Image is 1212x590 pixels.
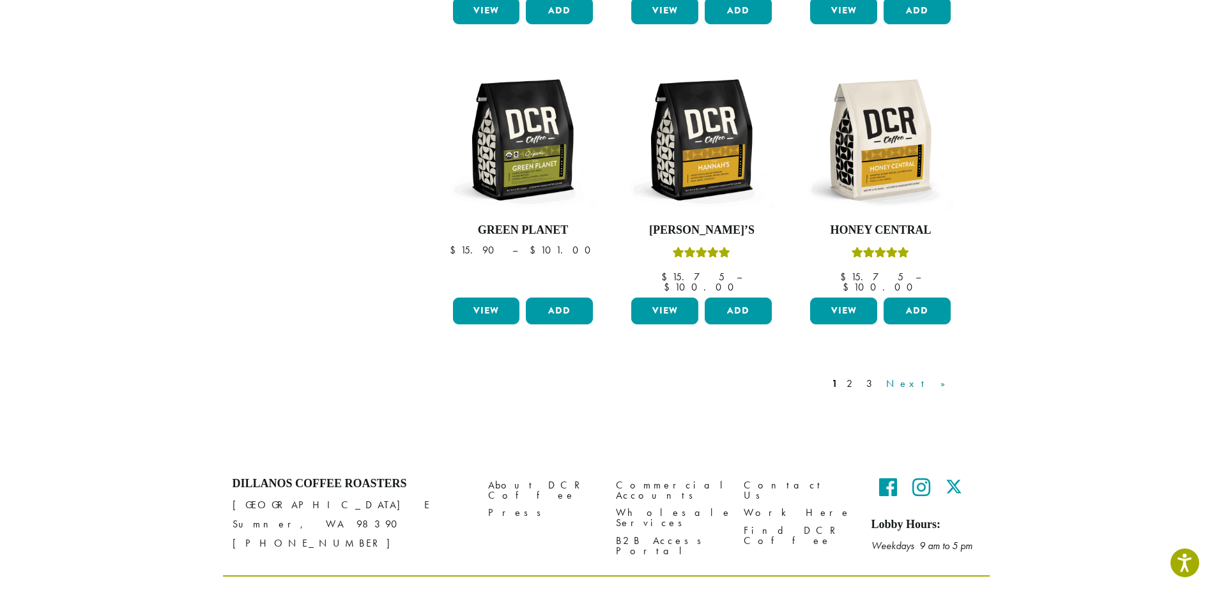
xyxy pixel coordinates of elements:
[530,243,597,257] bdi: 101.00
[843,280,854,294] span: $
[829,376,840,391] a: 1
[616,532,725,559] a: B2B Access Portal
[844,376,860,391] a: 2
[453,298,520,324] a: View
[916,270,921,284] span: –
[512,243,518,257] span: –
[673,245,730,264] div: Rated 5.00 out of 5
[737,270,742,284] span: –
[705,298,772,324] button: Add
[852,245,909,264] div: Rated 5.00 out of 5
[488,477,597,504] a: About DCR Coffee
[840,270,903,284] bdi: 15.75
[631,298,698,324] a: View
[233,477,469,491] h4: Dillanos Coffee Roasters
[616,504,725,532] a: Wholesale Services
[744,477,852,504] a: Contact Us
[450,66,597,292] a: Green Planet
[664,280,675,294] span: $
[628,66,775,213] img: DCR-12oz-Hannahs-Stock-scaled.png
[807,66,954,292] a: Honey CentralRated 5.00 out of 5
[807,223,954,238] h4: Honey Central
[864,376,880,391] a: 3
[616,477,725,504] a: Commercial Accounts
[488,504,597,522] a: Press
[628,223,775,238] h4: [PERSON_NAME]’s
[233,495,469,553] p: [GEOGRAPHIC_DATA] E Sumner, WA 98390 [PHONE_NUMBER]
[840,270,851,284] span: $
[661,270,725,284] bdi: 15.75
[628,66,775,292] a: [PERSON_NAME]’sRated 5.00 out of 5
[530,243,541,257] span: $
[450,243,500,257] bdi: 15.90
[810,298,877,324] a: View
[526,298,593,324] button: Add
[744,504,852,522] a: Work Here
[661,270,672,284] span: $
[871,539,972,552] em: Weekdays 9 am to 5 pm
[871,518,980,532] h5: Lobby Hours:
[807,66,954,213] img: DCR-12oz-Honey-Central-Stock-scaled.png
[744,522,852,549] a: Find DCR Coffee
[450,223,597,238] h4: Green Planet
[664,280,740,294] bdi: 100.00
[449,66,596,213] img: DCR-12oz-FTO-Green-Planet-Stock-scaled.png
[884,376,957,391] a: Next »
[450,243,461,257] span: $
[843,280,919,294] bdi: 100.00
[884,298,951,324] button: Add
